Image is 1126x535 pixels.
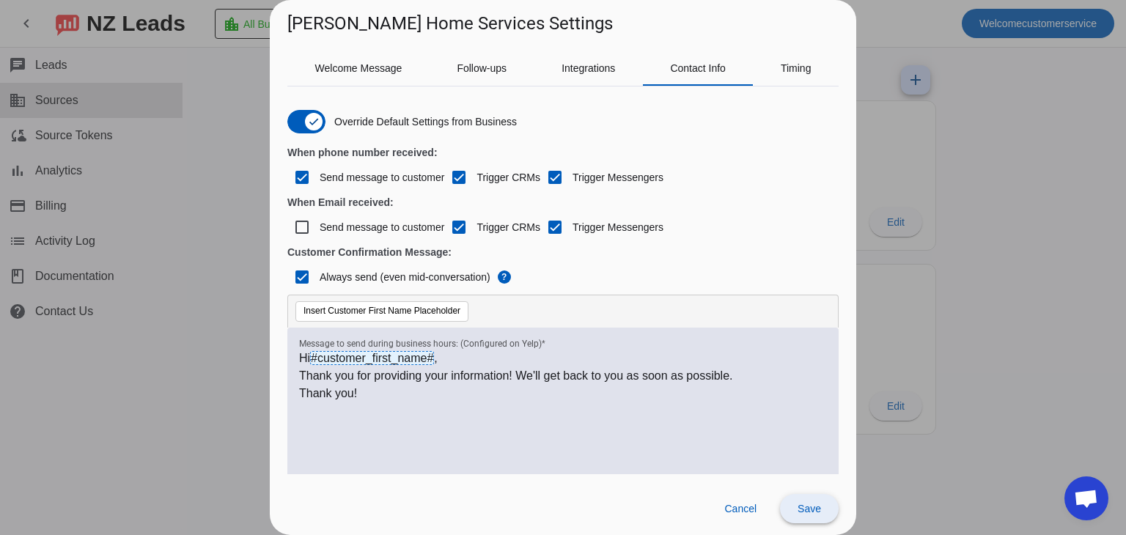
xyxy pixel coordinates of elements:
button: Save [780,494,839,523]
div: Open chat [1064,476,1108,520]
button: Cancel [713,494,768,523]
p: Thank you for providing your information! We'll get back to you as soon as possible. [299,367,827,385]
h4: Customer Confirmation Message: [287,245,839,259]
span: Welcome Message [315,63,402,73]
h4: When phone number received: [287,145,839,160]
p: Hi , [299,350,827,367]
label: Trigger СRMs [474,220,540,235]
span: #customer_first_name# [310,351,434,365]
label: Trigger Messengers [570,220,663,235]
span: Cancel [724,503,757,514]
h1: [PERSON_NAME] Home Services Settings [287,12,613,35]
span: Timing [781,63,812,73]
span: Integrations [562,63,615,73]
button: Insert Customer First Name Placeholder [295,301,468,322]
span: Save [798,503,821,514]
span: ? [498,270,511,284]
span: Follow-ups [457,63,507,73]
label: Override Default Settings from Business [331,114,517,129]
label: Send message to customer [317,170,444,185]
label: Trigger СRMs [474,170,540,185]
span: Contact Info [670,63,726,73]
h4: When Email received: [287,195,839,210]
label: Trigger Messengers [570,170,663,185]
label: Send message to customer [317,220,444,235]
label: Always send (even mid-conversation) [317,270,490,284]
p: Thank you! [299,385,827,402]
